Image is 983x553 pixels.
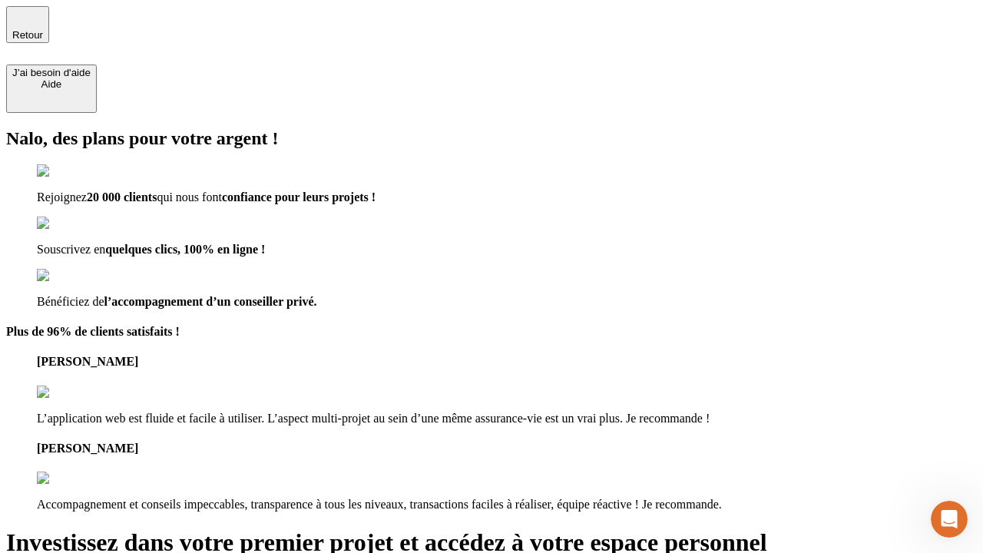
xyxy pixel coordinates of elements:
div: J’ai besoin d'aide [12,67,91,78]
img: checkmark [37,269,103,283]
p: Accompagnement et conseils impeccables, transparence à tous les niveaux, transactions faciles à r... [37,498,977,512]
h2: Nalo, des plans pour votre argent ! [6,128,977,149]
img: reviews stars [37,386,113,399]
span: Retour [12,29,43,41]
span: Bénéficiez de [37,295,104,308]
h4: Plus de 96% de clients satisfaits ! [6,325,977,339]
img: checkmark [37,217,103,230]
span: confiance pour leurs projets ! [222,190,376,204]
img: checkmark [37,164,103,178]
iframe: Intercom live chat [931,501,968,538]
span: Souscrivez en [37,243,105,256]
button: Retour [6,6,49,43]
span: l’accompagnement d’un conseiller privé. [104,295,317,308]
div: Aide [12,78,91,90]
span: qui nous font [157,190,221,204]
button: J’ai besoin d'aideAide [6,65,97,113]
p: L’application web est fluide et facile à utiliser. L’aspect multi-projet au sein d’une même assur... [37,412,977,426]
h4: [PERSON_NAME] [37,442,977,455]
h4: [PERSON_NAME] [37,355,977,369]
span: Rejoignez [37,190,87,204]
span: 20 000 clients [87,190,157,204]
img: reviews stars [37,472,113,485]
span: quelques clics, 100% en ligne ! [105,243,265,256]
